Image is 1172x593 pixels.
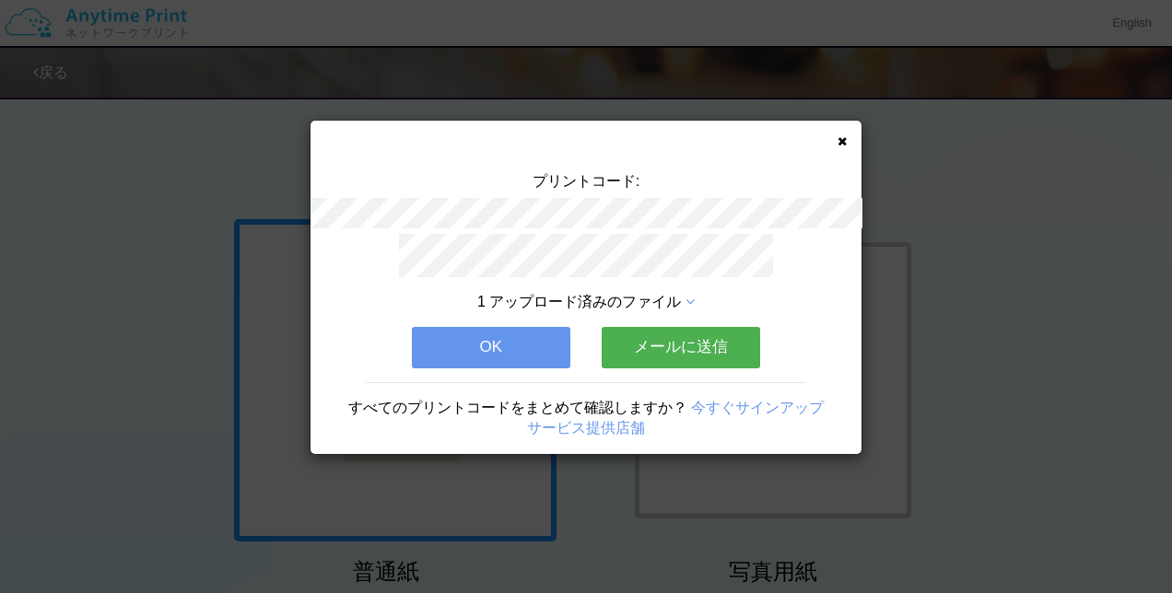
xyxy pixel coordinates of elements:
[691,400,824,415] a: 今すぐサインアップ
[348,400,687,415] span: すべてのプリントコードをまとめて確認しますか？
[602,327,760,367] button: メールに送信
[533,173,639,189] span: プリントコード:
[527,420,645,436] a: サービス提供店舗
[412,327,570,367] button: OK
[477,294,681,309] span: 1 アップロード済みのファイル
